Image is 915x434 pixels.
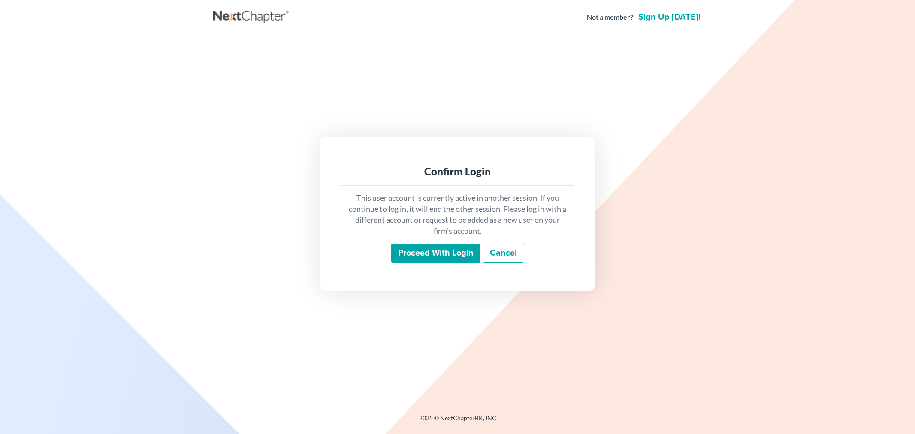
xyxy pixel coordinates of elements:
a: Cancel [483,244,524,263]
div: Confirm Login [348,165,568,178]
strong: Not a member? [587,12,633,22]
p: This user account is currently active in another session. If you continue to log in, it will end ... [348,193,568,237]
div: 2025 © NextChapterBK, INC [213,414,702,429]
input: Proceed with login [391,244,480,263]
a: Sign up [DATE]! [637,13,702,21]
